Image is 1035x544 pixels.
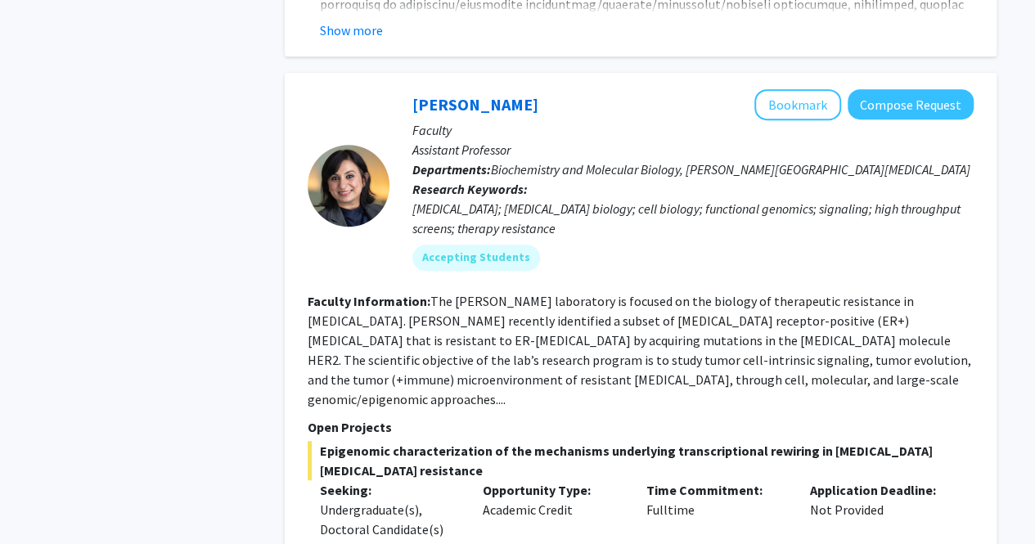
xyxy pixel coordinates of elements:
[412,120,974,140] p: Faculty
[412,181,528,197] b: Research Keywords:
[412,199,974,238] div: [MEDICAL_DATA]; [MEDICAL_DATA] biology; cell biology; functional genomics; signaling; high throug...
[491,161,970,178] span: Biochemistry and Molecular Biology, [PERSON_NAME][GEOGRAPHIC_DATA][MEDICAL_DATA]
[308,293,971,407] fg-read-more: The [PERSON_NAME] laboratory is focused on the biology of therapeutic resistance in [MEDICAL_DATA...
[320,480,459,500] p: Seeking:
[308,293,430,309] b: Faculty Information:
[412,161,491,178] b: Departments:
[412,140,974,160] p: Assistant Professor
[646,480,785,500] p: Time Commitment:
[810,480,949,500] p: Application Deadline:
[412,245,540,271] mat-chip: Accepting Students
[308,417,974,437] p: Open Projects
[412,94,538,115] a: [PERSON_NAME]
[483,480,622,500] p: Opportunity Type:
[848,89,974,119] button: Compose Request to Utthara Nayar
[754,89,841,120] button: Add Utthara Nayar to Bookmarks
[320,20,383,40] button: Show more
[12,470,70,532] iframe: Chat
[308,441,974,480] span: Epigenomic characterization of the mechanisms underlying transcriptional rewiring in [MEDICAL_DAT...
